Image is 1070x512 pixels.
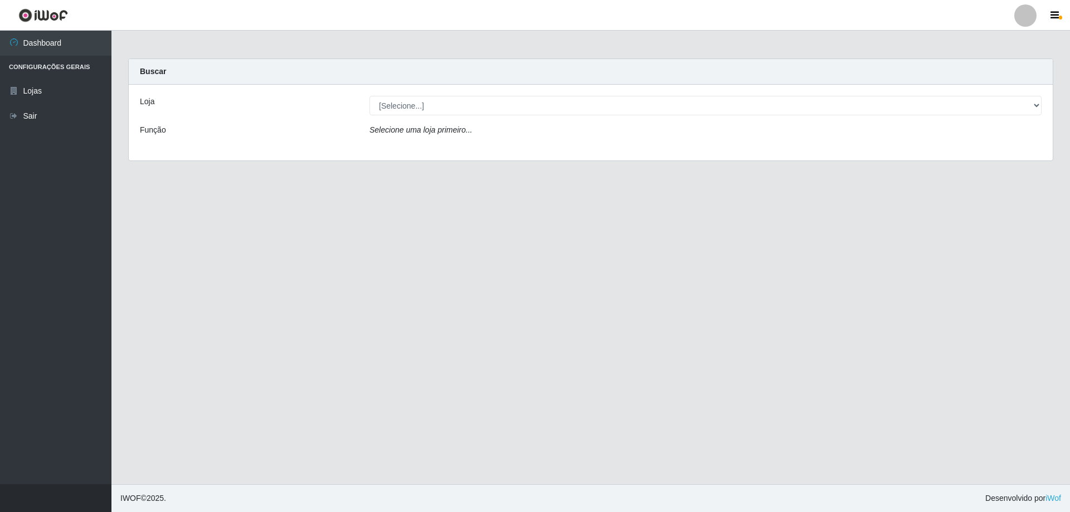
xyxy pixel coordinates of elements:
strong: Buscar [140,67,166,76]
img: CoreUI Logo [18,8,68,22]
a: iWof [1045,494,1061,503]
label: Função [140,124,166,136]
span: © 2025 . [120,493,166,504]
label: Loja [140,96,154,108]
span: IWOF [120,494,141,503]
span: Desenvolvido por [985,493,1061,504]
i: Selecione uma loja primeiro... [369,125,472,134]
